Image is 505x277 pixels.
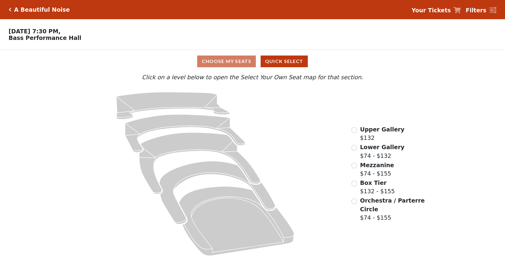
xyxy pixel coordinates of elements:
[360,179,387,186] span: Box Tier
[360,196,426,222] label: $74 - $155
[360,161,394,178] label: $74 - $155
[9,8,11,12] a: Click here to go back to filters
[360,179,395,196] label: $132 - $155
[412,7,451,14] strong: Your Tickets
[67,73,438,82] p: Click on a level below to open the Select Your Own Seat map for that section.
[261,56,308,67] button: Quick Select
[125,114,245,152] path: Lower Gallery - Seats Available: 146
[466,6,496,15] a: Filters
[360,143,405,160] label: $74 - $132
[412,6,461,15] a: Your Tickets
[116,92,230,119] path: Upper Gallery - Seats Available: 163
[466,7,486,14] strong: Filters
[360,197,425,212] span: Orchestra / Parterre Circle
[360,125,405,142] label: $132
[360,162,394,168] span: Mezzanine
[14,6,70,13] h5: A Beautiful Noise
[360,126,405,133] span: Upper Gallery
[179,186,294,256] path: Orchestra / Parterre Circle - Seats Available: 49
[360,144,405,150] span: Lower Gallery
